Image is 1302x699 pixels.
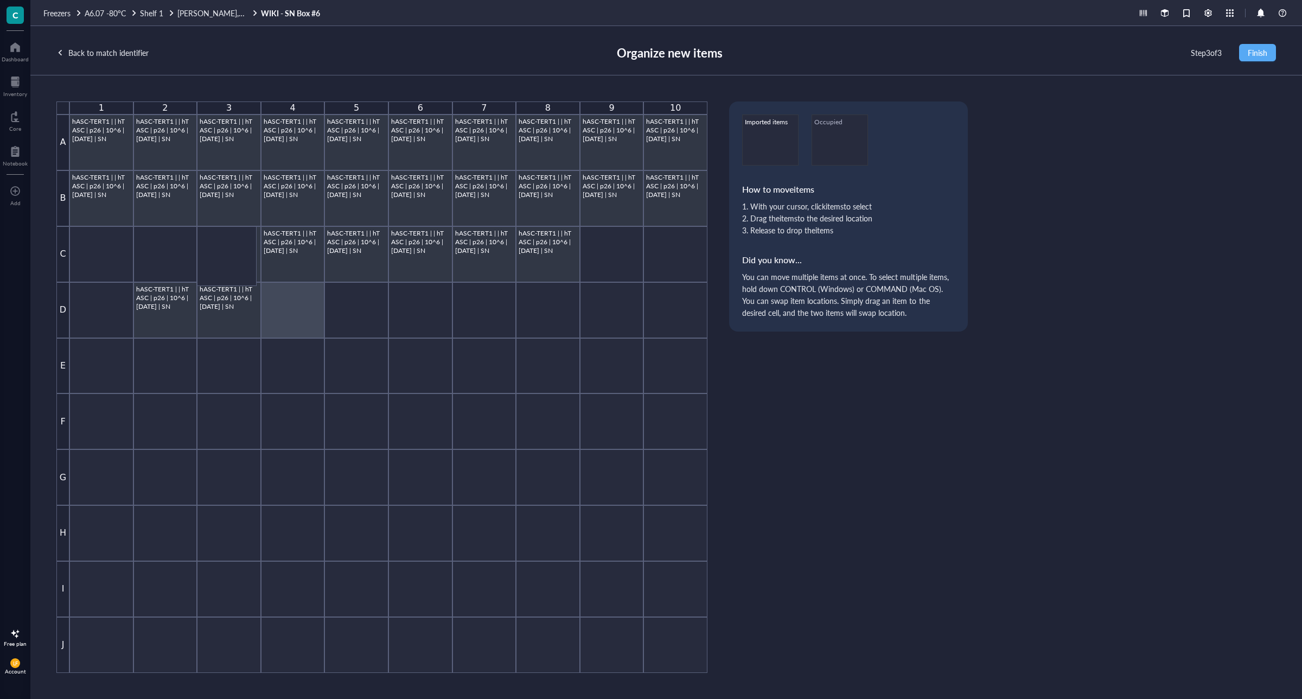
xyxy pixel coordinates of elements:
span: Finish [1248,48,1267,57]
div: hASC-TERT1 | | hT ASC | p26 | 10^6 | [DATE] | SN [516,170,580,226]
div: hASC-TERT1 | | hT ASC | p26 | 10^6 | [DATE] | SN [519,117,577,168]
div: hASC-TERT1 | | hT ASC | p26 | 10^6 | [DATE] | SN [455,173,514,224]
div: hASC-TERT1 | | hT ASC | p26 | 10^6 | [DATE] | SN [197,282,261,338]
div: hASC-TERT1 | | hT ASC | p26 | 10^6 | [DATE] | SN [646,173,705,224]
div: hASC-TERT1 | | hT ASC | p26 | 10^6 | [DATE] | SN [519,229,577,279]
div: hASC-TERT1 | | hT ASC | p26 | 10^6 | [DATE] | SN [327,229,386,279]
div: E [56,338,69,394]
div: hASC-TERT1 | | hT ASC | p26 | 10^6 | [DATE] | SN [391,173,450,224]
div: hASC-TERT1 | | hT ASC | p26 | 10^6 | [DATE] | SN [324,170,388,226]
div: hASC-TERT1 | | hT ASC | p26 | 10^6 | [DATE] | SN [136,285,195,335]
div: 3 [197,101,261,115]
div: hASC-TERT1 | | hT ASC | p26 | 10^6 | [DATE] | SN [324,115,388,170]
div: C [56,226,69,282]
div: Organize new items [617,43,723,62]
div: Occupied [814,117,865,127]
div: hASC-TERT1 | | hT ASC | p26 | 10^6 | [DATE] | SN [327,117,386,168]
div: 7 [452,101,516,115]
div: hASC-TERT1 | | hT ASC | p26 | 10^6 | [DATE] | SN [516,115,580,170]
div: Core [9,125,21,132]
div: hASC-TERT1 | | hT ASC | p26 | 10^6 | [DATE] | SN [388,115,452,170]
div: hASC-TERT1 | | hT ASC | p26 | 10^6 | [DATE] | SN [69,170,133,226]
div: I [56,561,69,617]
div: hASC-TERT1 | | hT ASC | p26 | 10^6 | [DATE] | SN [264,229,322,279]
div: 5 [324,101,388,115]
div: hASC-TERT1 | | hT ASC | p26 | 10^6 | [DATE] | SN [72,173,131,224]
div: 2 [133,101,197,115]
div: hASC-TERT1 | | hT ASC | p26 | 10^6 | [DATE] | SN [452,226,516,282]
div: hASC-TERT1 | | hT ASC | p26 | 10^6 | [DATE] | SN [583,173,641,224]
div: Step 3 of 3 [1191,47,1222,59]
div: 1. With your cursor, click items to select 2. Drag the items to the desired location 3. Release t... [742,200,955,236]
div: hASC-TERT1 | | hT ASC | p26 | 10^6 | [DATE] | SN [136,117,195,168]
div: Did you know... [742,253,955,266]
span: LF [12,660,18,666]
div: hASC-TERT1 | | hT ASC | p26 | 10^6 | [DATE] | SN [264,173,322,224]
div: Back to match identifier [68,47,149,59]
div: hASC-TERT1 | | hT ASC | p26 | 10^6 | [DATE] | SN [516,226,580,282]
div: hASC-TERT1 | | hT ASC | p26 | 10^6 | [DATE] | SN [200,117,258,168]
div: Dashboard [2,56,29,62]
div: 10 [643,101,707,115]
div: D [56,282,69,338]
div: You can swap item locations. Simply drag an item to the desired cell, and the two items will swap... [742,295,955,319]
div: A [56,115,69,170]
div: hASC-TERT1 | | hT ASC | p26 | 10^6 | [DATE] | SN [583,117,641,168]
div: hASC-TERT1 | | hT ASC | p26 | 10^6 | [DATE] | SN [264,117,322,168]
a: Dashboard [2,39,29,62]
div: hASC-TERT1 | | hT ASC | p26 | 10^6 | [DATE] | SN [133,170,197,226]
div: hASC-TERT1 | | hT ASC | p26 | 10^6 | [DATE] | SN [261,115,325,170]
a: WIKI - SN Box #6 [261,8,322,18]
div: How to move items [742,183,955,196]
div: Add [10,200,21,206]
div: B [56,170,69,226]
div: hASC-TERT1 | | hT ASC | p26 | 10^6 | [DATE] | SN [391,229,450,279]
div: Imported items [745,117,796,127]
span: A6.07 -80°C [85,8,126,18]
div: hASC-TERT1 | | hT ASC | p26 | 10^6 | [DATE] | SN [133,282,197,338]
div: G [56,449,69,505]
div: hASC-TERT1 | | hT ASC | p26 | 10^6 | [DATE] | SN [388,226,452,282]
div: hASC-TERT1 | | hT ASC | p26 | 10^6 | [DATE] | SN [136,173,195,224]
div: Inventory [3,91,27,97]
a: Core [9,108,21,132]
div: hASC-TERT1 | | hT ASC | p26 | 10^6 | [DATE] | SN [72,117,131,168]
a: Freezers [43,8,82,18]
div: hASC-TERT1 | | hT ASC | p26 | 10^6 | [DATE] | SN [452,170,516,226]
div: 6 [388,101,452,115]
div: 8 [516,101,580,115]
div: hASC-TERT1 | | hT ASC | p26 | 10^6 | [DATE] | SN [197,115,261,170]
span: Freezers [43,8,71,18]
div: hASC-TERT1 | | hT ASC | p26 | 10^6 | [DATE] | SN [133,115,197,170]
div: H [56,505,69,561]
div: 4 [261,101,325,115]
div: 9 [580,101,644,115]
div: hASC-TERT1 | | hT ASC | p26 | 10^6 | [DATE] | SN [69,115,133,170]
div: Free plan [4,640,27,647]
div: hASC-TERT1 | | hT ASC | p26 | 10^6 | [DATE] | SN [200,285,258,335]
div: hASC-TERT1 | | hT ASC | p26 | 10^6 | [DATE] | SN [643,115,707,170]
span: C [12,8,18,22]
div: hASC-TERT1 | | hT ASC | p26 | 10^6 | [DATE] | SN [455,117,514,168]
div: hASC-TERT1 | | hT ASC | p26 | 10^6 | [DATE] | SN [455,229,514,279]
div: hASC-TERT1 | | hT ASC | p26 | 10^6 | [DATE] | SN [261,170,325,226]
div: You can move multiple items at once. To select multiple items, hold down CONTROL (Windows) or COM... [742,271,955,295]
div: hASC-TERT1 | | hT ASC | p26 | 10^6 | [DATE] | SN [261,226,325,282]
div: hASC-TERT1 | | hT ASC | p26 | 10^6 | [DATE] | SN [197,170,261,226]
a: Inventory [3,73,27,97]
div: 1 [69,101,133,115]
span: [PERSON_NAME], [PERSON_NAME], [PERSON_NAME] [177,8,364,18]
span: Shelf 1 [140,8,163,18]
div: hASC-TERT1 | | hT ASC | p26 | 10^6 | [DATE] | SN [643,170,707,226]
button: Finish [1239,44,1276,61]
div: hASC-TERT1 | | hT ASC | p26 | 10^6 | [DATE] | SN [391,117,450,168]
div: J [56,617,69,673]
div: hASC-TERT1 | | hT ASC | p26 | 10^6 | [DATE] | SN [646,117,705,168]
div: hASC-TERT1 | | hT ASC | p26 | 10^6 | [DATE] | SN [452,115,516,170]
div: hASC-TERT1 | | hT ASC | p26 | 10^6 | [DATE] | SN [580,170,644,226]
div: F [56,393,69,449]
div: hASC-TERT1 | | hT ASC | p26 | 10^6 | [DATE] | SN [388,170,452,226]
div: Account [5,668,26,675]
div: hASC-TERT1 | | hT ASC | p26 | 10^6 | [DATE] | SN [324,226,388,282]
a: Shelf 1[PERSON_NAME], [PERSON_NAME], [PERSON_NAME] [140,8,259,18]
